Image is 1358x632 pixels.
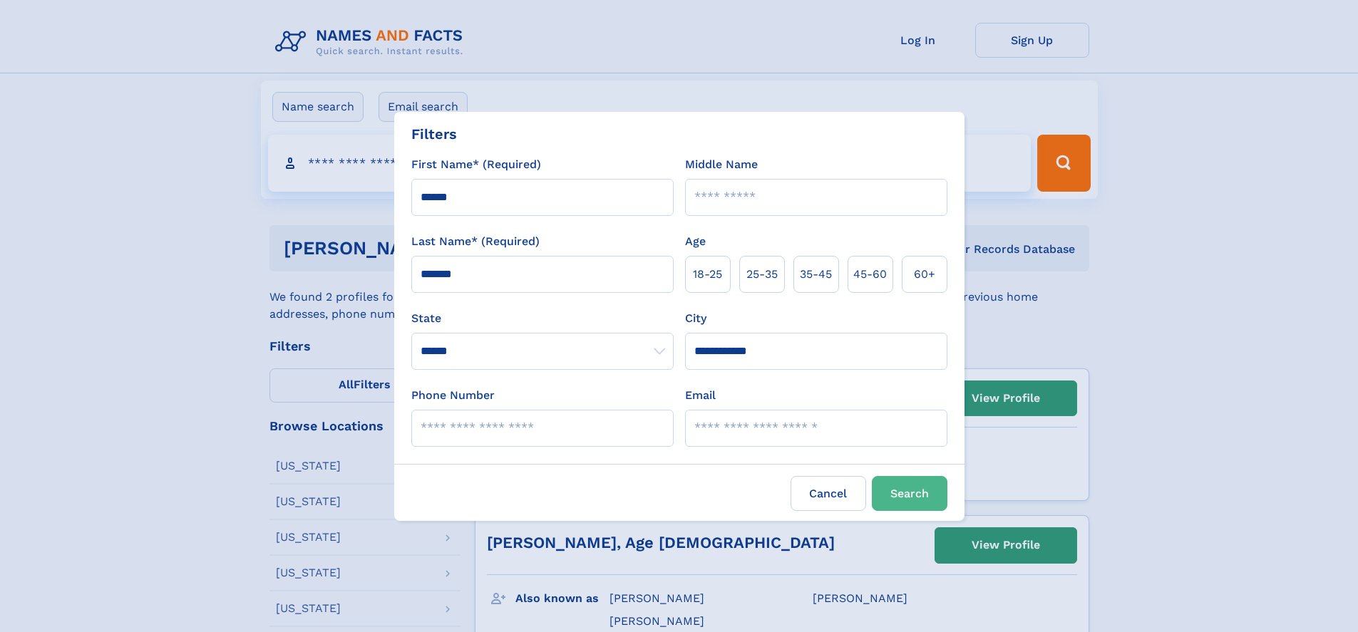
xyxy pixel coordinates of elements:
span: 45‑60 [853,266,887,283]
label: Email [685,387,716,404]
div: Filters [411,123,457,145]
span: 25‑35 [746,266,778,283]
label: State [411,310,674,327]
span: 60+ [914,266,935,283]
label: Middle Name [685,156,758,173]
span: 18‑25 [693,266,722,283]
span: 35‑45 [800,266,832,283]
label: First Name* (Required) [411,156,541,173]
button: Search [872,476,947,511]
label: City [685,310,706,327]
label: Phone Number [411,387,495,404]
label: Age [685,233,706,250]
label: Last Name* (Required) [411,233,540,250]
label: Cancel [791,476,866,511]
